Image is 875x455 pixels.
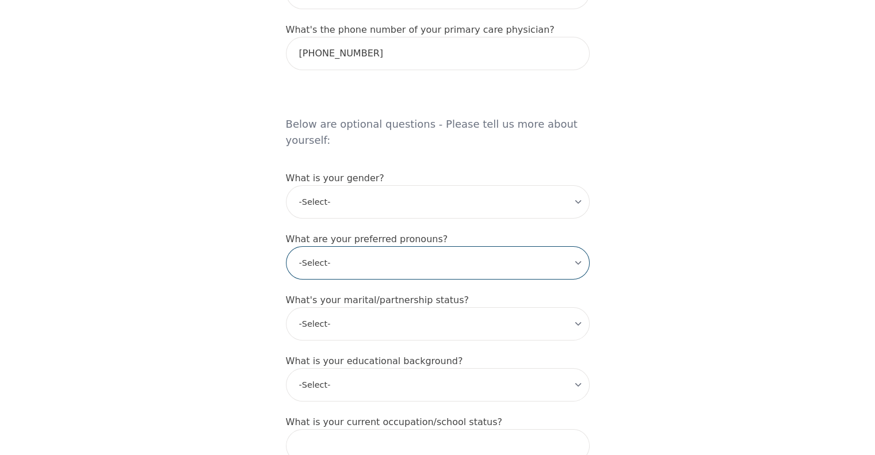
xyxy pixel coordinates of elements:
label: What is your gender? [286,173,384,183]
label: What's the phone number of your primary care physician? [286,24,555,35]
label: What's your marital/partnership status? [286,295,469,305]
label: What is your current occupation/school status? [286,416,502,427]
h5: Below are optional questions - Please tell us more about yourself: [286,84,590,158]
label: What are your preferred pronouns? [286,234,448,244]
label: What is your educational background? [286,355,463,366]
